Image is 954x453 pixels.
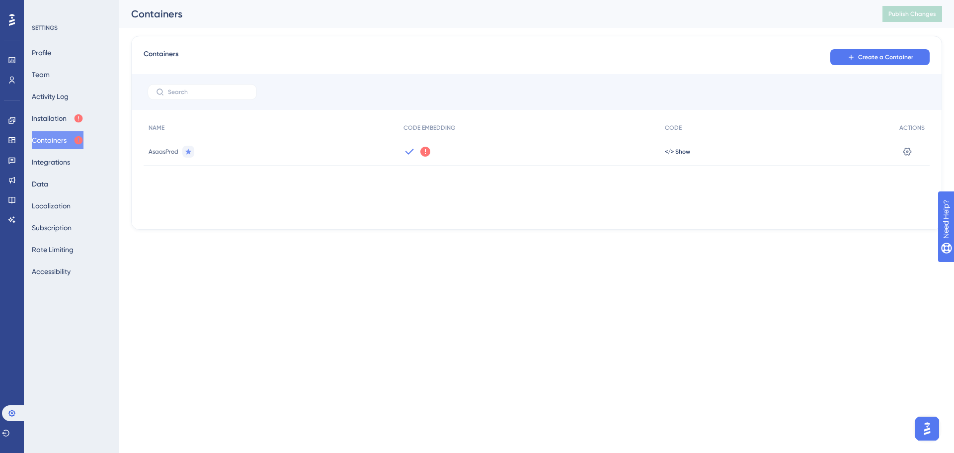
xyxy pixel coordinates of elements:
span: Need Help? [23,2,62,14]
button: Rate Limiting [32,241,74,259]
span: Publish Changes [888,10,936,18]
button: Team [32,66,50,84]
button: Subscription [32,219,72,237]
div: Containers [131,7,858,21]
button: </> Show [665,148,690,156]
button: Containers [32,131,83,149]
button: Integrations [32,153,70,171]
span: CODE [665,124,682,132]
span: CODE EMBEDDING [403,124,455,132]
button: Profile [32,44,51,62]
button: Create a Container [830,49,930,65]
button: Accessibility [32,263,71,280]
span: Containers [144,48,178,66]
span: AsaasProd [149,148,178,156]
div: SETTINGS [32,24,112,32]
button: Activity Log [32,88,69,105]
span: Create a Container [858,53,913,61]
button: Installation [32,109,83,127]
span: ACTIONS [899,124,925,132]
button: Data [32,175,48,193]
input: Search [168,89,248,95]
span: NAME [149,124,164,132]
button: Publish Changes [882,6,942,22]
button: Localization [32,197,71,215]
iframe: UserGuiding AI Assistant Launcher [912,414,942,444]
